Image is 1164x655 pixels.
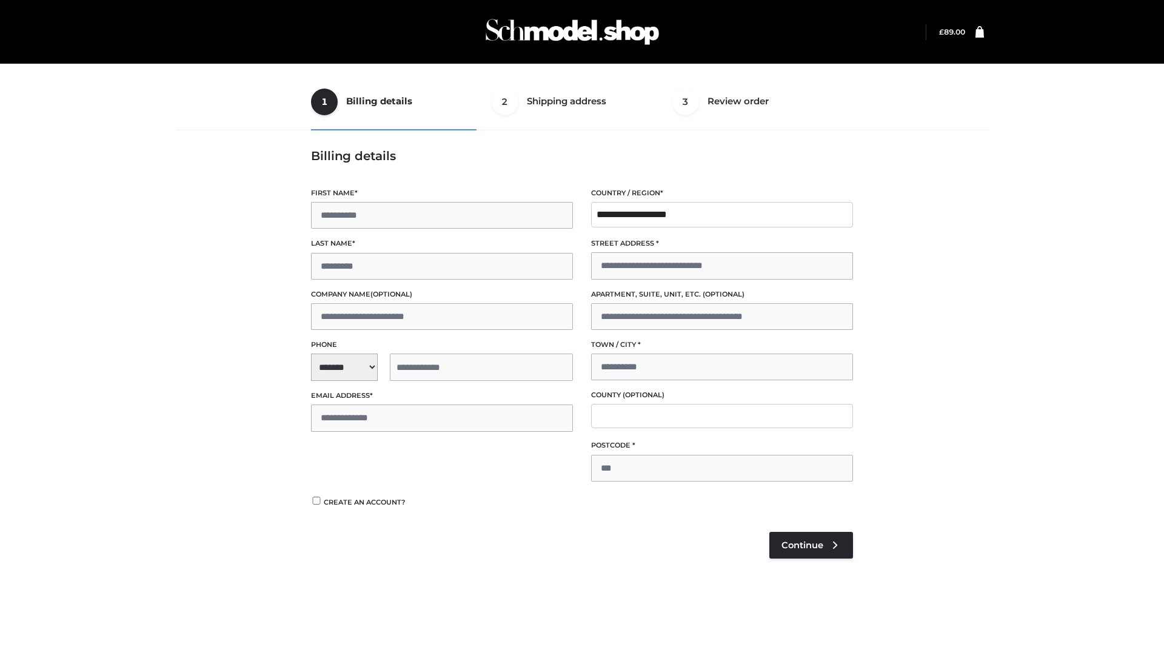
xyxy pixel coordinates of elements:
[311,238,573,249] label: Last name
[311,390,573,401] label: Email address
[591,339,853,351] label: Town / City
[311,339,573,351] label: Phone
[591,289,853,300] label: Apartment, suite, unit, etc.
[591,389,853,401] label: County
[591,440,853,451] label: Postcode
[311,187,573,199] label: First name
[311,289,573,300] label: Company name
[939,27,965,36] bdi: 89.00
[370,290,412,298] span: (optional)
[781,540,823,551] span: Continue
[311,497,322,505] input: Create an account?
[324,498,406,506] span: Create an account?
[703,290,744,298] span: (optional)
[311,149,853,163] h3: Billing details
[939,27,944,36] span: £
[591,238,853,249] label: Street address
[591,187,853,199] label: Country / Region
[769,532,853,559] a: Continue
[481,8,663,56] img: Schmodel Admin 964
[623,391,664,399] span: (optional)
[939,27,965,36] a: £89.00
